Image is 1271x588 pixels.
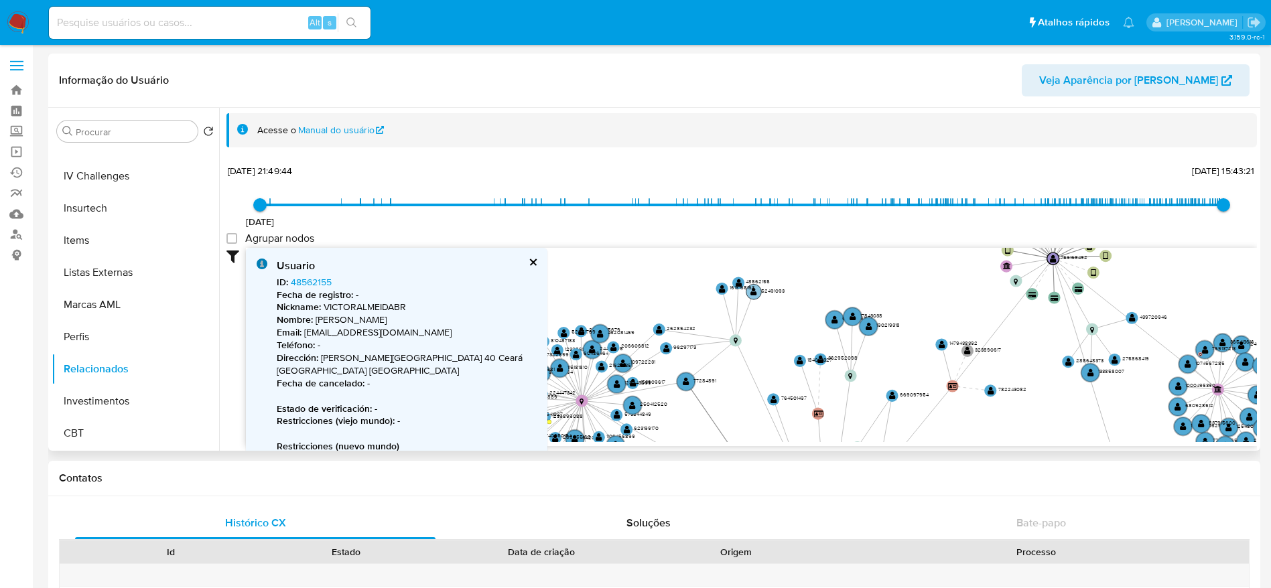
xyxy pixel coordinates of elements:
text: 224447342 [549,388,576,396]
text:  [939,340,945,349]
button: Insurtech [52,192,219,224]
b: Restricciones (nuevo mundo) [277,439,399,453]
text:  [964,347,971,356]
text: 157066372 [1233,440,1259,448]
text:  [719,285,726,293]
div: Id [92,545,249,559]
text: 365413616 [1230,338,1254,346]
text: 670725978 [623,440,651,448]
span: s [328,16,332,29]
text:  [736,279,742,287]
text:  [848,372,852,379]
text:  [1225,423,1232,432]
span: Agrupar nodos [245,232,314,245]
p: [PERSON_NAME][GEOGRAPHIC_DATA] 40 Ceará [GEOGRAPHIC_DATA] [GEOGRAPHIC_DATA] [277,352,537,377]
text:  [620,359,626,368]
b: Restricciones (viejo mundo) : [277,414,395,427]
text:  [1238,341,1245,350]
button: Retornar ao pedido padrão [203,126,214,141]
text: 250412520 [640,400,667,408]
text: 439720946 [1140,313,1167,321]
span: Histórico CX [225,515,286,530]
p: - [277,339,537,352]
button: Items [52,224,219,256]
text:  [1050,254,1057,263]
text:  [797,356,803,365]
text:  [597,329,604,338]
text:  [614,380,620,388]
p: - [277,289,537,301]
button: IV Challenges [52,160,219,192]
b: Fecha de registro : [277,288,353,301]
text:  [629,401,636,410]
text:  [1075,287,1083,292]
text:  [1246,413,1253,421]
text:  [1219,338,1226,347]
text: 1479438392 [949,340,978,348]
text: 1818294981 [528,365,555,373]
text: 190219318 [876,321,900,329]
text: 1074567285 [1195,359,1225,367]
text: 1840113327 [807,356,832,364]
text: 669097954 [900,390,929,398]
text: 60500889 [531,392,557,400]
text:  [1129,313,1136,322]
text: 216291351 [609,361,632,369]
text: 206606812 [621,342,649,350]
span: [DATE] 21:49:44 [228,164,292,177]
text:  [1051,295,1059,301]
text: 275868419 [1122,354,1149,362]
button: Perfis [52,321,219,353]
text:  [1087,242,1092,251]
text: 60486464 [584,349,609,357]
text:  [1214,386,1222,393]
text: 133858007 [1098,367,1124,375]
text:  [598,362,605,371]
text:  [589,346,596,354]
text: 1497322599 [539,350,569,358]
text: 24416895 [600,344,623,352]
p: - [277,415,537,427]
text: 680928512 [1185,401,1213,409]
button: search-icon [338,13,365,32]
text:  [850,312,856,321]
text: 285648373 [1076,356,1103,364]
text:  [866,322,872,331]
p: VICTORALMEIDABR [277,301,537,313]
text:  [1202,437,1209,446]
a: Notificações [1123,17,1134,28]
a: Sair [1247,15,1261,29]
text:  [557,364,563,372]
p: - [277,377,537,390]
text:  [683,377,689,386]
text:  [734,338,738,344]
text:  [817,355,824,364]
text:  [1202,346,1209,354]
text:  [1065,358,1072,366]
a: Manual do usuário [298,124,385,137]
text:  [1091,269,1096,277]
text:  [614,411,620,419]
b: Teléfono : [277,338,315,352]
text:  [656,325,663,334]
text:  [1090,326,1094,333]
text:  [1254,390,1261,399]
span: [DATE] 15:43:21 [1192,164,1254,177]
text: 774088659 [1213,436,1241,444]
button: Veja Aparência por [PERSON_NAME] [1022,64,1250,96]
text:  [561,329,567,338]
div: Processo [833,545,1240,559]
text: 128243269 [624,378,651,386]
span: [DATE] [246,215,275,228]
p: [PERSON_NAME] [277,313,537,326]
text:  [596,433,602,441]
text: 310312864 [549,368,574,376]
b: ID : [277,275,288,289]
button: Marcas AML [52,289,219,321]
h1: Contatos [59,471,1250,485]
text:  [624,425,630,434]
button: Investimentos [52,385,219,417]
text: D [1199,352,1202,357]
span: Soluções [626,515,671,530]
text:  [1222,441,1229,450]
